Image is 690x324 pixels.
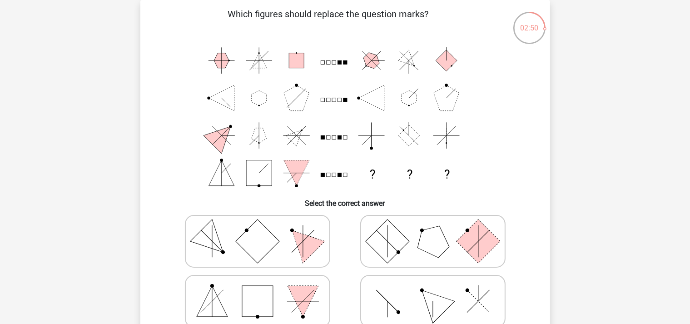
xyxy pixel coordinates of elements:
[512,11,546,34] div: 02:50
[369,168,375,181] text: ?
[155,192,536,208] h6: Select the correct answer
[407,168,412,181] text: ?
[155,7,501,35] p: Which figures should replace the question marks?
[444,168,450,181] text: ?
